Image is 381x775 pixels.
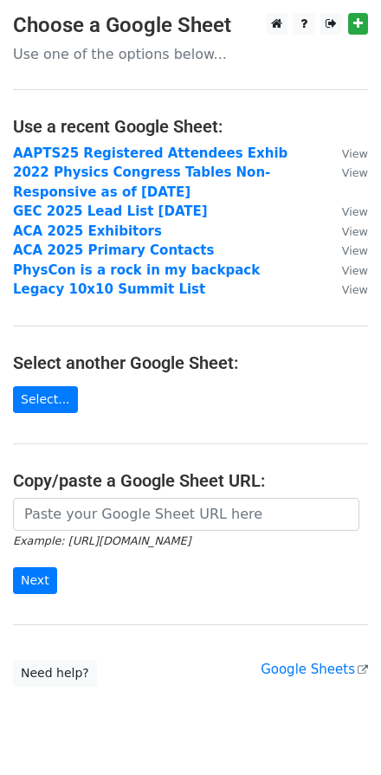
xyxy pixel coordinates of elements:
[325,203,368,219] a: View
[342,205,368,218] small: View
[325,281,368,297] a: View
[13,470,368,491] h4: Copy/paste a Google Sheet URL:
[342,166,368,179] small: View
[342,147,368,160] small: View
[13,386,78,413] a: Select...
[13,567,57,594] input: Next
[325,262,368,278] a: View
[325,145,368,161] a: View
[13,203,208,219] a: GEC 2025 Lead List [DATE]
[13,498,359,531] input: Paste your Google Sheet URL here
[342,225,368,238] small: View
[13,45,368,63] p: Use one of the options below...
[325,242,368,258] a: View
[13,660,97,687] a: Need help?
[13,165,270,200] a: 2022 Physics Congress Tables Non-Responsive as of [DATE]
[13,223,162,239] a: ACA 2025 Exhibitors
[13,281,205,297] a: Legacy 10x10 Summit List
[13,116,368,137] h4: Use a recent Google Sheet:
[13,242,214,258] a: ACA 2025 Primary Contacts
[261,662,368,677] a: Google Sheets
[13,534,190,547] small: Example: [URL][DOMAIN_NAME]
[13,13,368,38] h3: Choose a Google Sheet
[342,264,368,277] small: View
[13,352,368,373] h4: Select another Google Sheet:
[325,165,368,180] a: View
[13,262,260,278] a: PhysCon is a rock in my backpack
[13,145,287,161] a: AAPTS25 Registered Attendees Exhib
[342,283,368,296] small: View
[325,223,368,239] a: View
[342,244,368,257] small: View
